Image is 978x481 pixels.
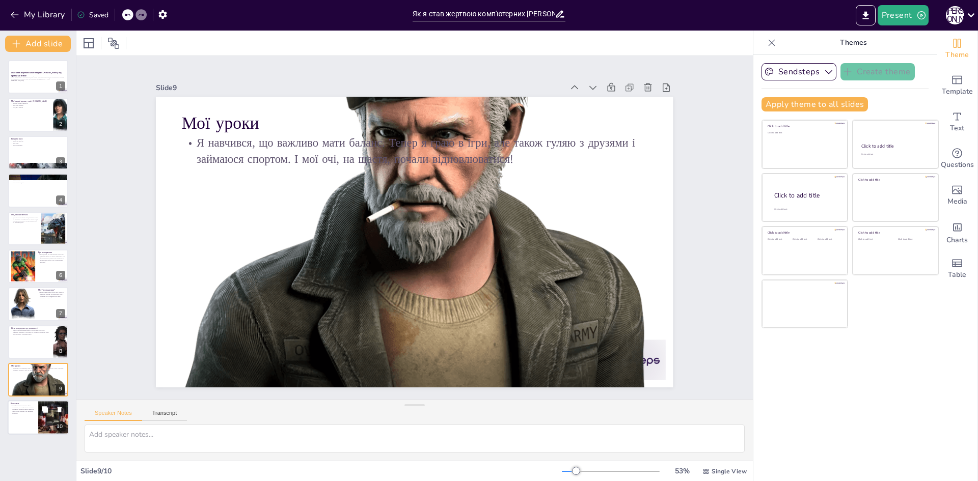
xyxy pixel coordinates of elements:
[858,178,931,182] div: Click to add title
[768,124,840,128] div: Click to add title
[80,466,562,476] div: Slide 9 / 10
[11,216,38,223] p: Мої очі стали такими червоними, що я міг би змагатися з помідорами! Я навіть почав носити сонцеза...
[8,401,69,435] div: 10
[56,81,65,91] div: 1
[200,89,662,217] p: Я навчився, що важливо мати баланс. Тепер я граю в ігри, але також гуляю з друзями і займаюся спо...
[768,231,840,235] div: Click to add title
[937,67,977,104] div: Add ready made slides
[190,32,590,126] div: Slide 9
[56,157,65,166] div: 3
[878,5,929,25] button: Present
[77,10,108,20] div: Saved
[858,231,931,235] div: Click to add title
[11,102,50,104] p: Я почав грати з цікавістю
[762,97,868,111] button: Apply theme to all slides
[8,60,68,94] div: 1
[941,159,974,171] span: Questions
[937,104,977,140] div: Add text boxes
[768,132,840,134] div: Click to add text
[11,180,65,182] p: Я рятую світ
[11,71,62,77] strong: Як я став жертвою комп'ютерних [PERSON_NAME]: від гравця до психа!
[942,86,973,97] span: Template
[38,251,65,254] p: Гра як наркотик
[53,422,66,432] div: 10
[947,196,967,207] span: Media
[11,100,50,103] p: Мої перші кроки у світі [PERSON_NAME]
[38,289,65,292] p: Мої "дослідження"
[768,238,791,241] div: Click to add text
[8,212,68,245] div: 5
[11,178,65,180] p: Я відмовлявся від друзів
[56,120,65,129] div: 2
[8,174,68,207] div: 4
[56,195,65,205] div: 4
[946,6,964,24] div: М [PERSON_NAME]
[80,35,97,51] div: Layout
[56,233,65,242] div: 5
[774,191,839,200] div: Click to add title
[11,367,65,371] p: Я навчився, що важливо мати баланс. Тепер я граю в ігри, але також гуляю з друзями і займаюся спо...
[937,177,977,214] div: Add images, graphics, shapes or video
[11,104,50,106] p: Я не спав ночами
[840,63,915,80] button: Create theme
[8,287,68,321] div: 7
[670,466,694,476] div: 53 %
[937,31,977,67] div: Change the overall theme
[11,402,35,405] p: Висновок
[142,410,187,421] button: Transcript
[11,142,65,144] p: Я не спав
[937,214,977,250] div: Add charts and graphs
[206,66,667,186] p: Мої уроки
[38,254,65,263] p: Я усвідомив, що комп'ютерні ігри стали для мене чимось на зразок наркотику. Я не міг зупинитися, ...
[858,238,890,241] div: Click to add text
[762,63,836,80] button: Sendsteps
[8,98,68,131] div: 2
[56,309,65,318] div: 7
[11,144,65,146] p: Я став вампіром
[11,329,50,335] p: Одного разу я вирішив вийти на прогулянку, і це було найкраще рішення! Я зрозумів, що справжнє жи...
[898,238,930,241] div: Click to add text
[107,37,120,49] span: Position
[937,250,977,287] div: Add a table
[712,467,747,475] span: Single View
[56,384,65,393] div: 9
[38,292,65,299] p: Я намагався знайти баланс між іграми та реальним життям, але кожен раз, коли я відкривав гру, я в...
[8,363,68,397] div: 9
[861,143,929,149] div: Click to add title
[11,405,35,415] p: Комп'ютерні ігри можуть бути веселими, але пам'ятайте: справжнє життя теж потребує вашої уваги! Н...
[413,7,555,21] input: Insert title
[861,153,929,156] div: Click to add text
[11,140,65,142] p: Я забував про їжу
[818,238,840,241] div: Click to add text
[8,325,68,359] div: 8
[774,208,838,210] div: Click to add body
[856,5,876,25] button: Export to PowerPoint
[948,269,966,280] span: Table
[53,404,66,416] button: Delete Slide
[945,49,969,61] span: Theme
[937,140,977,177] div: Get real-time input from your audience
[8,7,69,23] button: My Library
[11,364,65,367] p: Мої уроки
[8,136,68,169] div: 3
[8,249,68,283] div: 6
[11,137,65,140] p: Витрати часу
[11,80,65,82] p: Generated with [URL]
[11,175,65,178] p: Вибір між іграми та друзями
[793,238,816,241] div: Click to add text
[946,235,968,246] span: Charts
[11,106,50,108] p: Мої друзі зникли
[11,182,65,184] p: Я залишався вдома
[780,31,927,55] p: Themes
[946,5,964,25] button: М [PERSON_NAME]
[11,327,50,330] p: Як я повернувся до реальності
[11,76,65,80] p: У цій презентації я розповім, як комп'ютерні ігри перетворили мене з нормального хлопця на справж...
[39,404,51,416] button: Duplicate Slide
[56,347,65,356] div: 8
[56,271,65,280] div: 6
[5,36,71,52] button: Add slide
[11,213,38,216] p: Очі, які шатаються
[950,123,964,134] span: Text
[85,410,142,421] button: Speaker Notes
